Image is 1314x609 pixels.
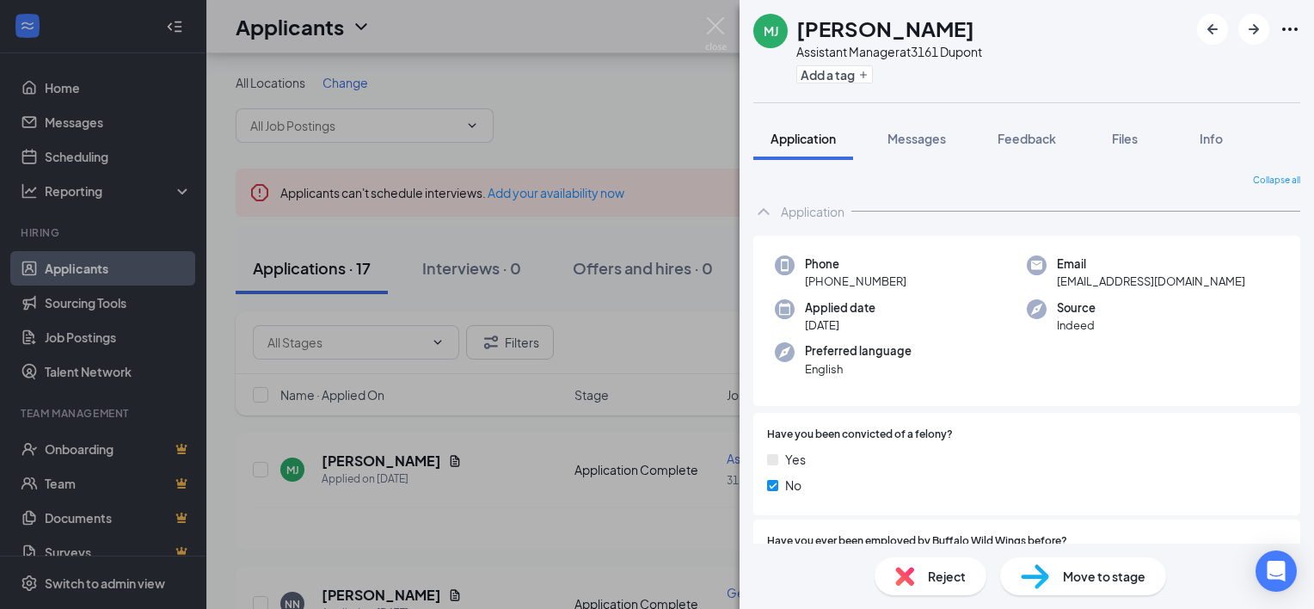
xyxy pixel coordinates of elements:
[1057,255,1245,273] span: Email
[781,203,844,220] div: Application
[1057,317,1096,334] span: Indeed
[1197,14,1228,45] button: ArrowLeftNew
[753,201,774,222] svg: ChevronUp
[796,43,982,60] div: Assistant Manager at 3161 Dupont
[805,299,875,317] span: Applied date
[1057,273,1245,290] span: [EMAIL_ADDRESS][DOMAIN_NAME]
[805,255,906,273] span: Phone
[1063,567,1145,586] span: Move to stage
[805,342,912,360] span: Preferred language
[1243,19,1264,40] svg: ArrowRight
[1112,131,1138,146] span: Files
[998,131,1056,146] span: Feedback
[1256,551,1297,592] div: Open Intercom Messenger
[805,360,912,378] span: English
[785,450,806,469] span: Yes
[771,131,836,146] span: Application
[764,22,778,40] div: MJ
[796,65,873,83] button: PlusAdd a tag
[858,70,869,80] svg: Plus
[1238,14,1269,45] button: ArrowRight
[767,533,1067,550] span: Have you ever been employed by Buffalo Wild Wings before?
[785,476,801,495] span: No
[805,317,875,334] span: [DATE]
[887,131,946,146] span: Messages
[1253,174,1300,188] span: Collapse all
[796,14,974,43] h1: [PERSON_NAME]
[928,567,966,586] span: Reject
[1280,19,1300,40] svg: Ellipses
[1200,131,1223,146] span: Info
[1057,299,1096,317] span: Source
[1202,19,1223,40] svg: ArrowLeftNew
[767,427,953,443] span: Have you been convicted of a felony?
[805,273,906,290] span: [PHONE_NUMBER]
